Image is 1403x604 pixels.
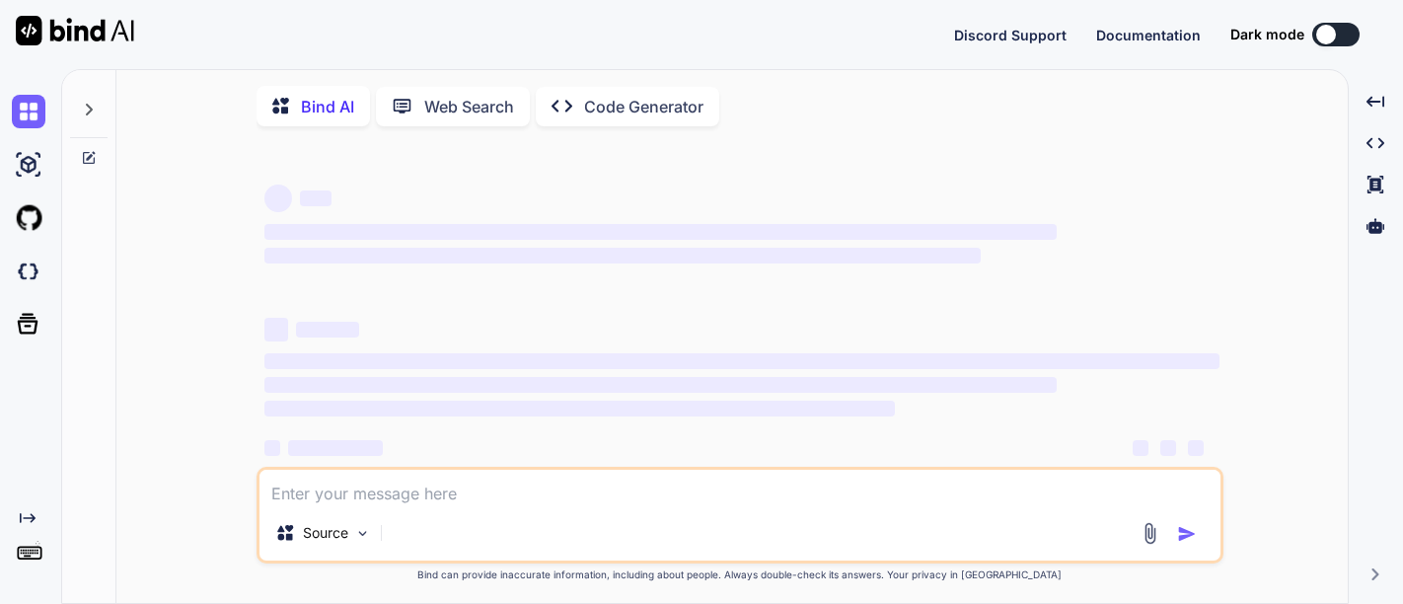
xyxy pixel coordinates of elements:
[257,567,1223,582] p: Bind can provide inaccurate information, including about people. Always double-check its answers....
[12,255,45,288] img: darkCloudIdeIcon
[301,95,354,118] p: Bind AI
[264,185,292,212] span: ‌
[954,27,1067,43] span: Discord Support
[1188,440,1204,456] span: ‌
[264,440,280,456] span: ‌
[1139,522,1161,545] img: attachment
[354,525,371,542] img: Pick Models
[424,95,514,118] p: Web Search
[1177,524,1197,544] img: icon
[1096,27,1201,43] span: Documentation
[288,440,383,456] span: ‌
[303,523,348,543] p: Source
[1133,440,1148,456] span: ‌
[264,224,1057,240] span: ‌
[1160,440,1176,456] span: ‌
[264,318,288,341] span: ‌
[1096,25,1201,45] button: Documentation
[12,148,45,182] img: ai-studio
[264,353,1219,369] span: ‌
[16,16,134,45] img: Bind AI
[300,190,332,206] span: ‌
[12,201,45,235] img: githubLight
[264,248,981,264] span: ‌
[954,25,1067,45] button: Discord Support
[264,377,1057,393] span: ‌
[1230,25,1304,44] span: Dark mode
[12,95,45,128] img: chat
[584,95,703,118] p: Code Generator
[264,401,895,416] span: ‌
[296,322,359,338] span: ‌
